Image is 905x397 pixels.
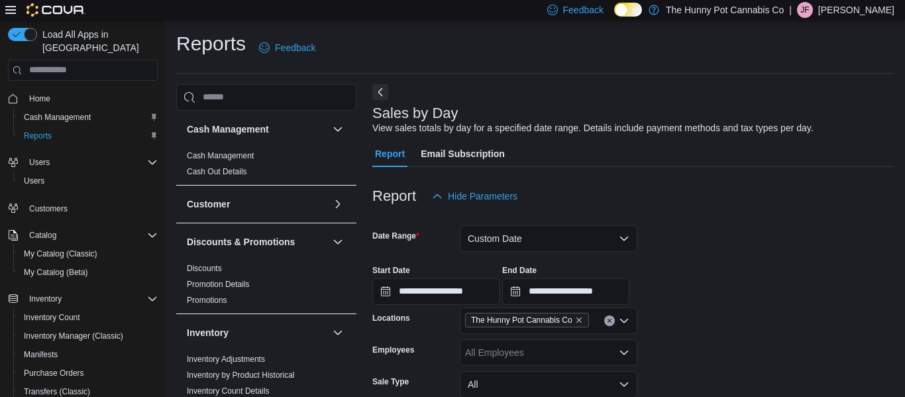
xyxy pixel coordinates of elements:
[24,227,62,243] button: Catalog
[372,84,388,100] button: Next
[187,326,327,339] button: Inventory
[254,34,321,61] a: Feedback
[29,230,56,241] span: Catalog
[818,2,894,18] p: [PERSON_NAME]
[19,173,158,189] span: Users
[24,131,52,141] span: Reports
[24,386,90,397] span: Transfers (Classic)
[187,296,227,305] a: Promotions
[13,127,163,145] button: Reports
[24,349,58,360] span: Manifests
[29,203,68,214] span: Customers
[24,154,55,170] button: Users
[465,313,589,327] span: The Hunny Pot Cannabis Co
[275,41,315,54] span: Feedback
[187,279,250,290] span: Promotion Details
[19,365,89,381] a: Purchase Orders
[187,264,222,273] a: Discounts
[330,121,346,137] button: Cash Management
[19,109,96,125] a: Cash Management
[19,264,158,280] span: My Catalog (Beta)
[3,153,163,172] button: Users
[3,198,163,217] button: Customers
[614,3,642,17] input: Dark Mode
[604,315,615,326] button: Clear input
[24,176,44,186] span: Users
[24,227,158,243] span: Catalog
[37,28,158,54] span: Load All Apps in [GEOGRAPHIC_DATA]
[502,278,629,305] input: Press the down key to open a popover containing a calendar.
[330,196,346,212] button: Customer
[372,313,410,323] label: Locations
[789,2,792,18] p: |
[187,386,270,396] a: Inventory Count Details
[19,347,63,363] a: Manifests
[13,263,163,282] button: My Catalog (Beta)
[502,265,537,276] label: End Date
[575,316,583,324] button: Remove The Hunny Pot Cannabis Co from selection in this group
[3,89,163,108] button: Home
[797,2,813,18] div: Jeremy Farwell
[13,245,163,263] button: My Catalog (Classic)
[187,370,295,380] a: Inventory by Product Historical
[27,3,85,17] img: Cova
[187,386,270,396] span: Inventory Count Details
[13,308,163,327] button: Inventory Count
[666,2,784,18] p: The Hunny Pot Cannabis Co
[24,249,97,259] span: My Catalog (Classic)
[24,90,158,107] span: Home
[372,278,500,305] input: Press the down key to open a popover containing a calendar.
[24,368,84,378] span: Purchase Orders
[372,376,409,387] label: Sale Type
[619,315,629,326] button: Open list of options
[24,201,73,217] a: Customers
[187,235,295,249] h3: Discounts & Promotions
[187,198,230,211] h3: Customer
[372,231,419,241] label: Date Range
[13,345,163,364] button: Manifests
[187,150,254,161] span: Cash Management
[29,157,50,168] span: Users
[19,328,129,344] a: Inventory Manager (Classic)
[187,167,247,176] a: Cash Out Details
[13,172,163,190] button: Users
[187,355,265,364] a: Inventory Adjustments
[19,328,158,344] span: Inventory Manager (Classic)
[187,235,327,249] button: Discounts & Promotions
[19,128,158,144] span: Reports
[330,234,346,250] button: Discounts & Promotions
[19,347,158,363] span: Manifests
[619,347,629,358] button: Open list of options
[421,141,505,167] span: Email Subscription
[800,2,809,18] span: JF
[375,141,405,167] span: Report
[24,199,158,216] span: Customers
[19,246,103,262] a: My Catalog (Classic)
[19,109,158,125] span: Cash Management
[460,225,637,252] button: Custom Date
[372,105,458,121] h3: Sales by Day
[29,294,62,304] span: Inventory
[24,112,91,123] span: Cash Management
[24,91,56,107] a: Home
[13,364,163,382] button: Purchase Orders
[471,313,572,327] span: The Hunny Pot Cannabis Co
[372,345,414,355] label: Employees
[176,260,356,313] div: Discounts & Promotions
[24,291,158,307] span: Inventory
[24,267,88,278] span: My Catalog (Beta)
[29,93,50,104] span: Home
[24,331,123,341] span: Inventory Manager (Classic)
[448,190,517,203] span: Hide Parameters
[187,326,229,339] h3: Inventory
[563,3,604,17] span: Feedback
[330,325,346,341] button: Inventory
[372,265,410,276] label: Start Date
[19,310,158,325] span: Inventory Count
[19,310,85,325] a: Inventory Count
[372,121,814,135] div: View sales totals by day for a specified date range. Details include payment methods and tax type...
[187,151,254,160] a: Cash Management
